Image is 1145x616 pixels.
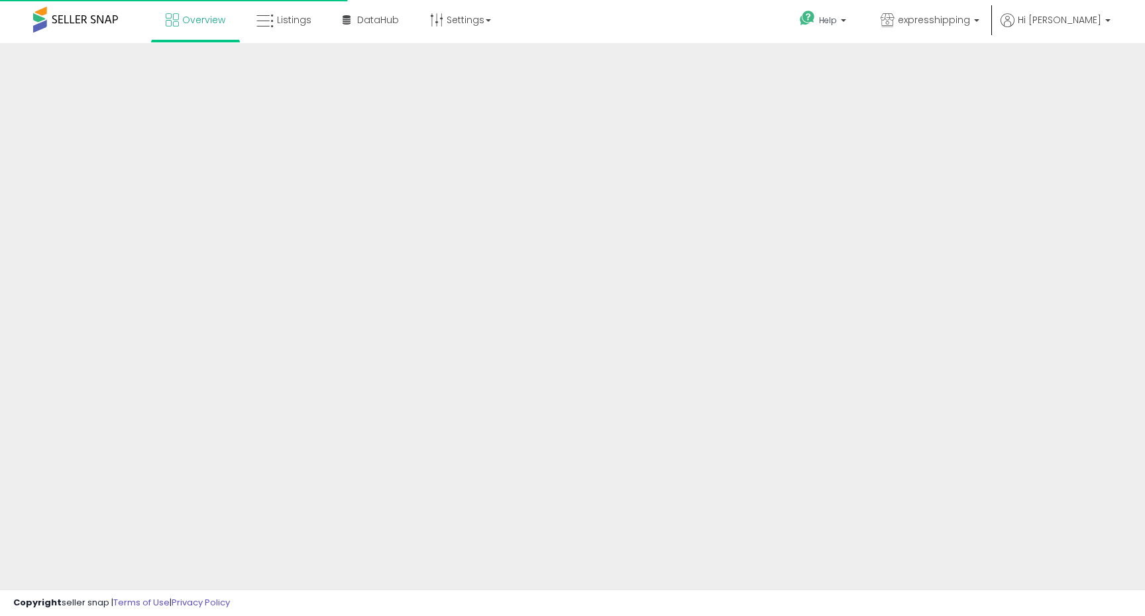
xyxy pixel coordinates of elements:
span: Help [819,15,837,26]
span: Hi [PERSON_NAME] [1018,13,1101,26]
a: Hi [PERSON_NAME] [1001,13,1111,40]
span: expresshipping [898,13,970,26]
span: DataHub [357,13,399,26]
span: Overview [182,13,225,26]
span: Listings [277,13,311,26]
i: Get Help [799,10,816,26]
